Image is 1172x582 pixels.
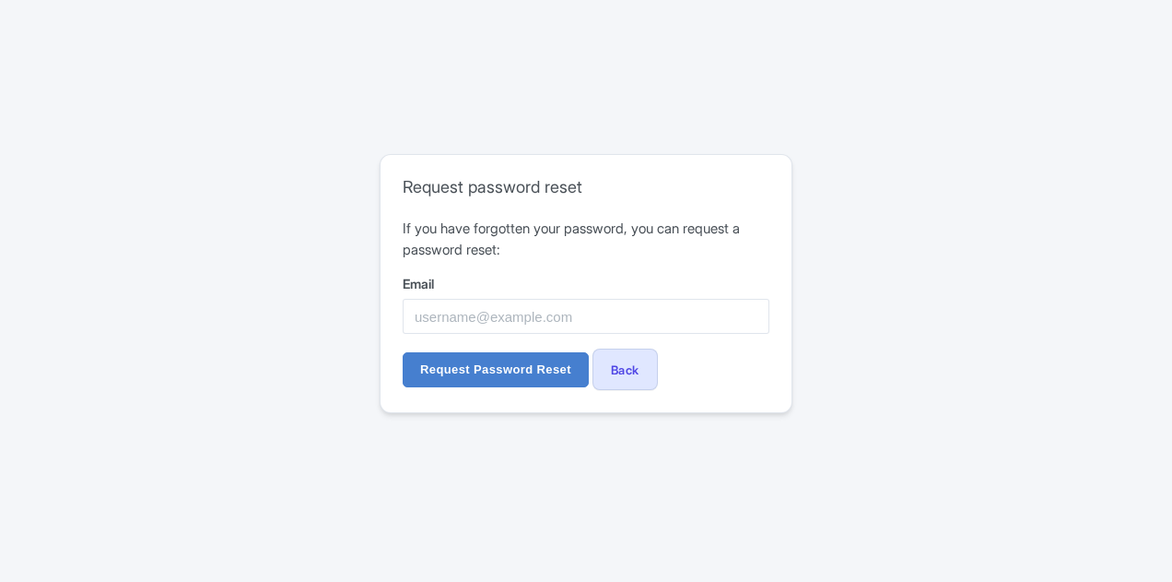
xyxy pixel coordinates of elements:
input: username@example.com [403,299,769,334]
label: Email [403,274,769,293]
h2: Request password reset [403,177,769,197]
a: Back [592,349,658,390]
input: Request Password Reset [403,352,589,387]
p: If you have forgotten your password, you can request a password reset: [403,219,769,260]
